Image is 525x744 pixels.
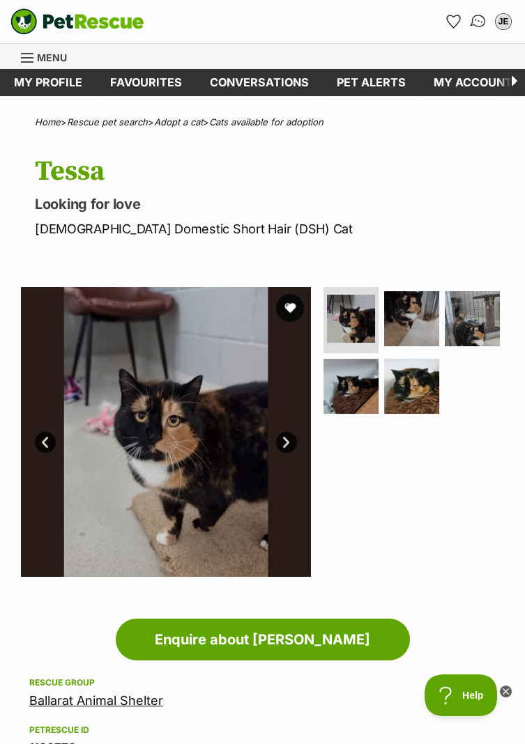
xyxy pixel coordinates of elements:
div: Shop the Latest Designer Clothing, Shoes, Bags, & Accessories at REVOLVE [111,36,215,58]
div: JE [496,15,510,29]
iframe: Help Scout Beacon - Open [425,674,497,716]
p: [DEMOGRAPHIC_DATA] Domestic Short Hair (DSH) Cat [35,219,504,238]
a: Conversations [464,8,492,36]
div: REVOLVE [111,2,215,13]
a: Enquire about [PERSON_NAME] [116,619,410,660]
img: Photo of Tessa [445,291,500,346]
img: Photo of Tessa [384,291,439,346]
div: Revamp Your Wardrobe [111,13,215,36]
img: Photo of Tessa [324,359,379,414]
a: Favourites [96,69,196,96]
span: Menu [37,52,67,63]
a: Pet alerts [323,69,420,96]
a: Menu [21,44,77,69]
a: Rescue pet search [67,116,148,127]
img: Photo of Tessa [327,295,375,343]
img: Photo of Tessa [384,359,439,414]
button: favourite [276,294,304,322]
button: SHOP NOW [231,10,304,31]
img: chat-41dd97257d64d25036548639549fe6c8038ab92f7586957e7f3b1b290dea8141.svg [469,13,488,31]
a: Prev [35,432,56,453]
a: Home [35,116,61,127]
a: Cats available for adoption [209,116,324,127]
button: My account [492,10,515,33]
div: Rescue group [29,677,496,688]
a: conversations [196,69,323,96]
a: Adopt a cat [154,116,203,127]
a: Next [276,432,297,453]
a: Favourites [442,10,464,33]
img: logo-cat-932fe2b9b8326f06289b0f2fb663e598f794de774fb13d1741a6617ecf9a85b4.svg [10,8,144,35]
p: Looking for love [35,194,504,214]
h1: Tessa [35,155,504,187]
img: Photo of Tessa [21,287,311,577]
a: PetRescue [10,8,144,35]
ul: Account quick links [442,10,515,33]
